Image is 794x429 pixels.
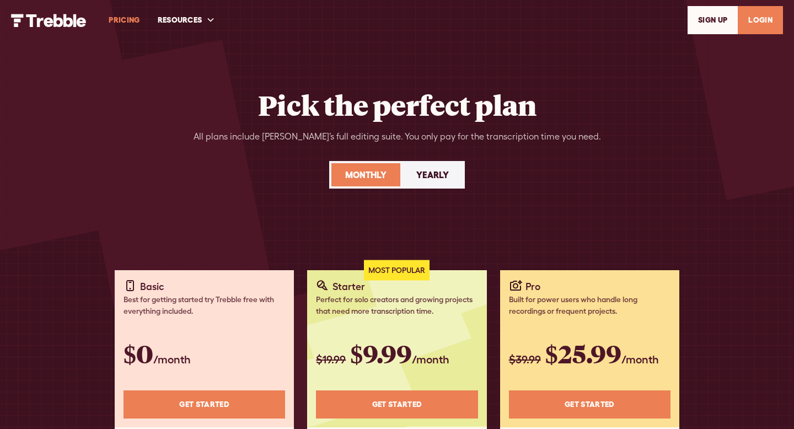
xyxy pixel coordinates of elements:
div: Monthly [345,168,387,181]
div: RESOURCES [158,14,202,26]
h2: Pick the perfect plan [258,88,537,121]
a: home [11,13,87,26]
a: PRICING [100,1,148,39]
div: Perfect for solo creators and growing projects that need more transcription time. [316,294,478,317]
a: Yearly [403,163,463,186]
div: Pro [525,279,540,294]
div: Best for getting started try Trebble free with everything included. [124,294,285,317]
span: /month [153,353,191,366]
span: $19.99 [316,353,346,366]
span: /month [621,353,659,366]
div: Built for power users who handle long recordings or frequent projects. [509,294,670,317]
span: $39.99 [509,353,541,366]
div: All plans include [PERSON_NAME]’s full editing suite. You only pay for the transcription time you... [194,130,601,143]
img: Trebble Logo - AI Podcast Editor [11,14,87,27]
div: RESOURCES [149,1,224,39]
a: Monthly [331,163,400,186]
div: Basic [140,279,164,294]
a: Get STARTED [316,390,478,419]
span: $25.99 [545,337,621,370]
a: Get STARTED [509,390,670,419]
a: LOGIN [738,6,783,34]
a: Get STARTED [124,390,285,419]
span: $0 [124,337,153,370]
span: $9.99 [350,337,412,370]
div: Most Popular [364,260,430,281]
div: Yearly [416,168,449,181]
a: SIGn UP [688,6,738,34]
span: /month [412,353,449,366]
